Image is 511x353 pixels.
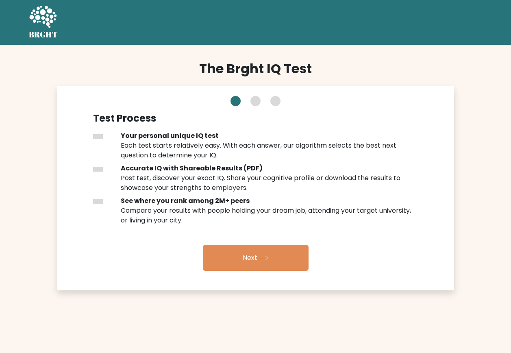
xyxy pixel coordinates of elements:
div: See where you rank among 2M+ peers [121,196,418,206]
div: Compare your results with people holding your dream job, attending your target university, or liv... [121,206,418,225]
font: Next [243,253,257,262]
a: BRGHT [29,3,58,41]
h4: Test Process [93,113,418,124]
a: Next [203,245,309,271]
h2: The Brght IQ Test [57,61,454,76]
div: Your personal unique IQ test [121,131,418,141]
div: Each test starts relatively easy. With each answer, our algorithm selects the best next question ... [121,141,418,160]
div: Post test, discover your exact IQ. Share your cognitive profile or download the results to showca... [121,173,418,193]
h5: BRGHT [29,30,58,39]
div: Accurate IQ with Shareable Results (PDF) [121,163,418,173]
